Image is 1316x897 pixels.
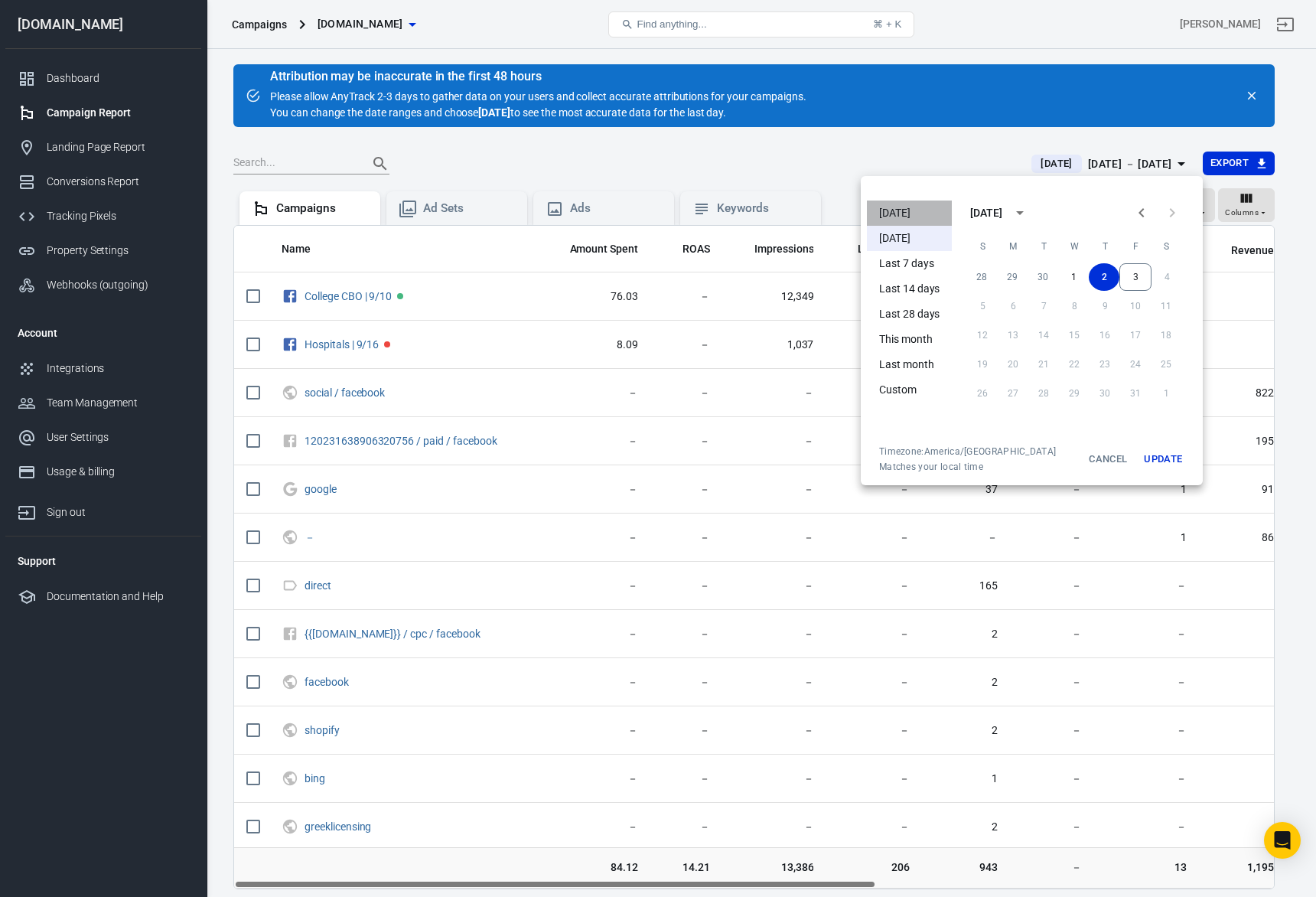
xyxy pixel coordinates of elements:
button: Previous month [1126,197,1157,228]
button: 3 [1119,263,1151,291]
span: Saturday [1152,231,1180,262]
span: Thursday [1091,231,1119,262]
button: Update [1138,445,1187,473]
li: [DATE] [867,226,952,251]
span: Tuesday [1030,231,1057,262]
span: Matches your local time [879,461,1056,473]
li: Custom [867,377,952,403]
li: Last month [867,352,952,377]
li: Last 14 days [867,276,952,302]
div: Open Intercom Messenger [1264,822,1301,859]
span: Friday [1122,231,1149,262]
button: 28 [966,263,997,291]
li: This month [867,327,952,352]
div: [DATE] [970,205,1002,221]
span: Monday [999,231,1027,262]
button: 30 [1028,263,1058,291]
span: Wednesday [1060,231,1088,262]
li: Last 28 days [867,302,952,327]
button: calendar view is open, switch to year view [1007,200,1033,226]
li: Last 7 days [867,251,952,276]
button: 2 [1089,263,1119,291]
button: 29 [997,263,1028,291]
button: 1 [1058,263,1089,291]
button: Cancel [1083,445,1132,473]
li: [DATE] [867,201,952,226]
div: Timezone: America/[GEOGRAPHIC_DATA] [879,445,1056,458]
span: Sunday [969,231,996,262]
